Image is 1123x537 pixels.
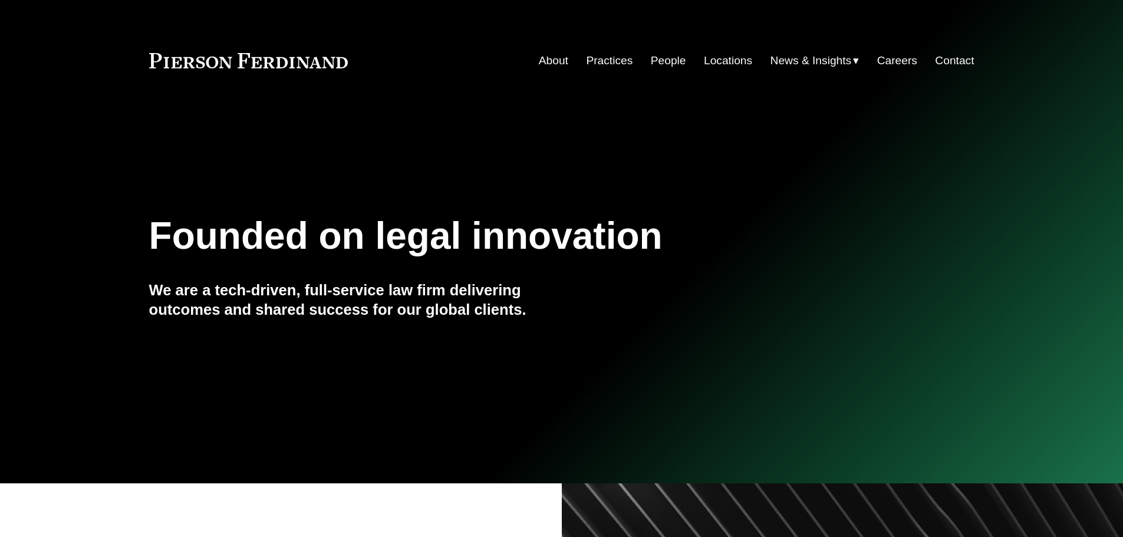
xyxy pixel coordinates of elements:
a: People [651,50,686,72]
h1: Founded on legal innovation [149,215,837,258]
span: News & Insights [770,51,852,71]
h4: We are a tech-driven, full-service law firm delivering outcomes and shared success for our global... [149,281,562,319]
a: folder dropdown [770,50,859,72]
a: About [539,50,568,72]
a: Practices [586,50,633,72]
a: Careers [877,50,917,72]
a: Locations [704,50,752,72]
a: Contact [935,50,974,72]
